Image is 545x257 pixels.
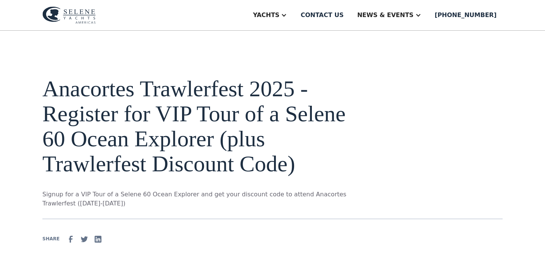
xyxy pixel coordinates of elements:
div: News & EVENTS [357,11,414,20]
img: Linkedin [93,235,103,244]
div: SHARE [42,235,59,242]
div: Contact us [301,11,344,20]
p: Signup for a VIP Tour of a Selene 60 Ocean Explorer and get your discount code to attend Anacorte... [42,190,357,208]
h1: Anacortes Trawlerfest 2025 - Register for VIP Tour of a Selene 60 Ocean Explorer (plus Trawlerfes... [42,76,357,176]
div: [PHONE_NUMBER] [435,11,497,20]
div: Yachts [253,11,279,20]
img: Twitter [80,235,89,244]
img: logo [42,6,96,24]
img: facebook [66,235,75,244]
